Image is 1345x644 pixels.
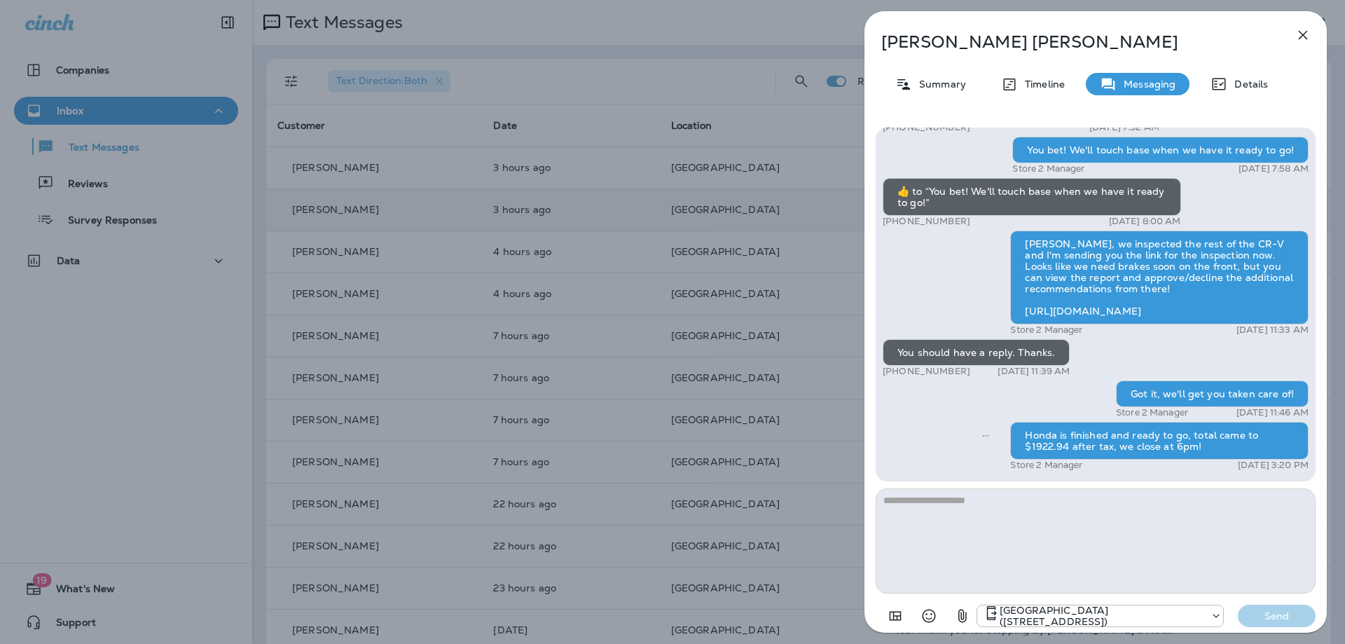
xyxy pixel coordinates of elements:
p: Store 2 Manager [1012,163,1084,174]
div: Honda is finished and ready to go, total came to $1922.94 after tax, we close at 6pm! [1010,422,1309,460]
div: You bet! We'll touch base when we have it ready to go! [1012,137,1309,163]
p: [DATE] 11:33 AM [1236,324,1309,336]
div: Got it, we'll get you taken care of! [1116,381,1309,407]
p: [DATE] 7:58 AM [1239,163,1309,174]
p: Store 2 Manager [1010,324,1082,336]
div: +1 (402) 571-1201 [977,605,1223,627]
p: [PHONE_NUMBER] [883,122,970,133]
p: [PHONE_NUMBER] [883,216,970,227]
p: Details [1227,78,1268,90]
p: [DATE] 11:39 AM [998,366,1070,377]
p: Store 2 Manager [1116,407,1188,418]
p: [DATE] 7:52 AM [1089,122,1159,133]
button: Add in a premade template [881,602,909,630]
div: ​👍​ to “ You bet! We'll touch base when we have it ready to go! ” [883,178,1181,216]
p: [GEOGRAPHIC_DATA] ([STREET_ADDRESS]) [1000,605,1203,627]
p: [DATE] 8:00 AM [1109,216,1181,227]
p: Messaging [1117,78,1175,90]
p: [DATE] 11:46 AM [1236,407,1309,418]
p: Store 2 Manager [1010,460,1082,471]
div: [PERSON_NAME], we inspected the rest of the CR-V and I'm sending you the link for the inspection ... [1010,231,1309,324]
p: Summary [912,78,966,90]
button: Select an emoji [915,602,943,630]
span: Sent [982,428,989,441]
p: [DATE] 3:20 PM [1238,460,1309,471]
p: [PHONE_NUMBER] [883,366,970,377]
p: Timeline [1018,78,1065,90]
p: [PERSON_NAME] [PERSON_NAME] [881,32,1264,52]
div: You should have a reply. Thanks. [883,339,1070,366]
